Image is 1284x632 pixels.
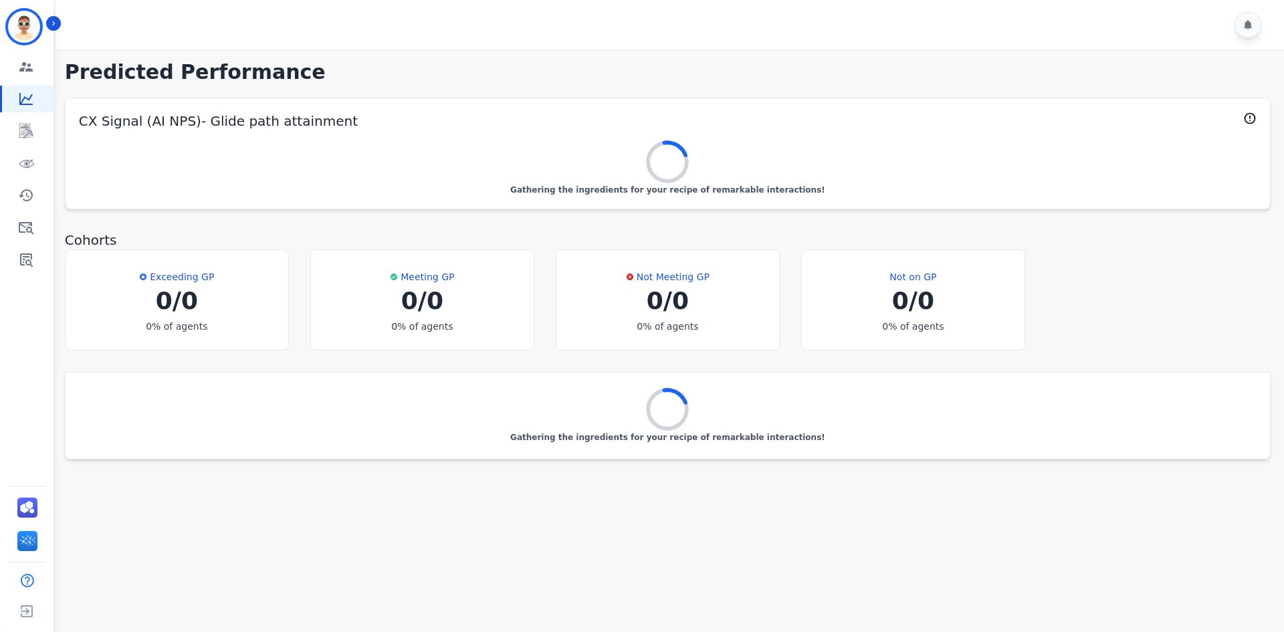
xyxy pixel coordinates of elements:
[65,60,1271,84] h1: Predicted Performance
[82,288,272,314] h2: 0 / 0
[79,112,358,130] h2: CX Signal (AI NPS) - Glide path attainment
[572,288,763,314] h2: 0 / 0
[572,320,763,334] p: 0 % of agents
[65,231,1271,249] h2: Cohorts
[637,266,710,288] h3: Not Meeting GP
[327,288,518,314] h2: 0 / 0
[327,320,518,334] p: 0 % of agents
[401,266,454,288] h3: Meeting GP
[8,11,40,43] img: Bordered avatar
[82,320,272,334] p: 0 % of agents
[889,266,936,288] h3: Not on GP
[818,320,1008,334] p: 0 % of agents
[818,288,1008,314] h2: 0 / 0
[510,432,825,443] p: Gathering the ingredients for your recipe of remarkable interactions!
[150,266,214,288] h3: Exceeding GP
[510,185,825,195] p: Gathering the ingredients for your recipe of remarkable interactions!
